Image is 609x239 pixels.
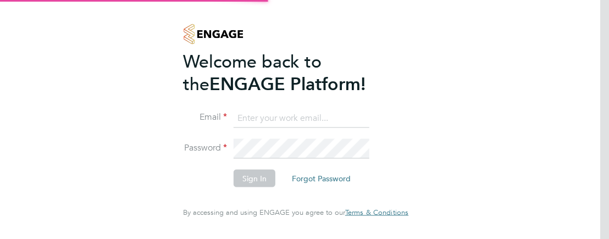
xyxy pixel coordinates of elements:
[183,142,227,154] label: Password
[183,208,408,217] span: By accessing and using ENGAGE you agree to our
[183,50,397,95] h2: ENGAGE Platform!
[283,170,359,187] button: Forgot Password
[234,108,369,128] input: Enter your work email...
[183,51,322,95] span: Welcome back to the
[234,170,275,187] button: Sign In
[183,112,227,123] label: Email
[345,208,408,217] a: Terms & Conditions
